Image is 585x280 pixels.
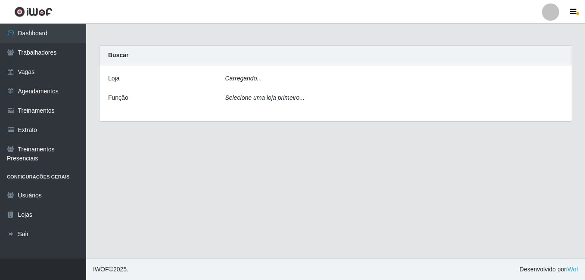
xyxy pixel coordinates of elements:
[93,266,109,273] span: IWOF
[93,265,128,274] span: © 2025 .
[108,93,128,102] label: Função
[108,74,119,83] label: Loja
[520,265,578,274] span: Desenvolvido por
[225,75,262,82] i: Carregando...
[14,6,53,17] img: CoreUI Logo
[225,94,305,101] i: Selecione uma loja primeiro...
[108,52,128,58] strong: Buscar
[566,266,578,273] a: iWof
